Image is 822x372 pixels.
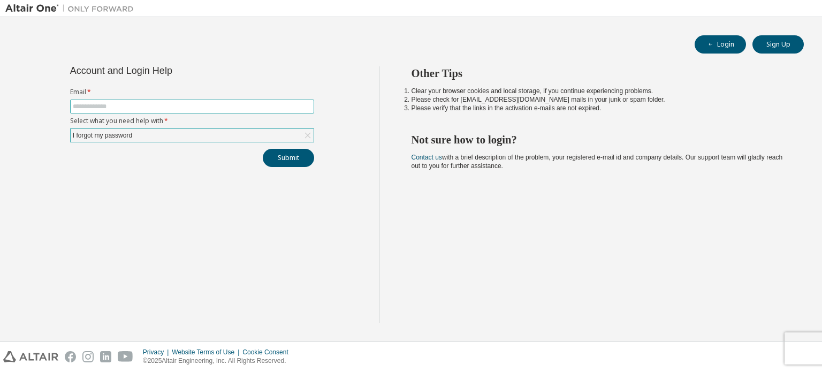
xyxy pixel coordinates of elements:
[172,348,242,356] div: Website Terms of Use
[5,3,139,14] img: Altair One
[65,351,76,362] img: facebook.svg
[71,130,134,141] div: I forgot my password
[412,133,785,147] h2: Not sure how to login?
[118,351,133,362] img: youtube.svg
[412,66,785,80] h2: Other Tips
[100,351,111,362] img: linkedin.svg
[752,35,804,54] button: Sign Up
[70,88,314,96] label: Email
[71,129,314,142] div: I forgot my password
[242,348,294,356] div: Cookie Consent
[412,87,785,95] li: Clear your browser cookies and local storage, if you continue experiencing problems.
[70,117,314,125] label: Select what you need help with
[3,351,58,362] img: altair_logo.svg
[263,149,314,167] button: Submit
[412,154,783,170] span: with a brief description of the problem, your registered e-mail id and company details. Our suppo...
[412,104,785,112] li: Please verify that the links in the activation e-mails are not expired.
[143,356,295,366] p: © 2025 Altair Engineering, Inc. All Rights Reserved.
[70,66,265,75] div: Account and Login Help
[82,351,94,362] img: instagram.svg
[695,35,746,54] button: Login
[412,95,785,104] li: Please check for [EMAIL_ADDRESS][DOMAIN_NAME] mails in your junk or spam folder.
[412,154,442,161] a: Contact us
[143,348,172,356] div: Privacy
